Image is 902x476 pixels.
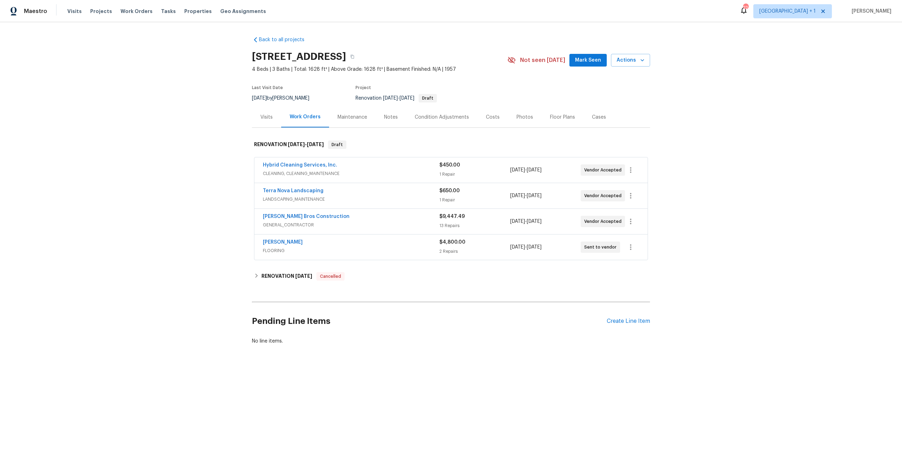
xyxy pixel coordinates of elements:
h2: [STREET_ADDRESS] [252,53,346,60]
span: - [510,244,542,251]
span: LANDSCAPING_MAINTENANCE [263,196,439,203]
a: Terra Nova Landscaping [263,188,323,193]
span: 4 Beds | 3 Baths | Total: 1628 ft² | Above Grade: 1628 ft² | Basement Finished: N/A | 1957 [252,66,507,73]
span: [DATE] [527,219,542,224]
span: [DATE] [527,193,542,198]
span: $450.00 [439,163,460,168]
span: [DATE] [510,168,525,173]
a: Back to all projects [252,36,320,43]
div: 2 Repairs [439,248,510,255]
span: [DATE] [252,96,267,101]
span: [DATE] [288,142,305,147]
span: [DATE] [383,96,398,101]
div: Create Line Item [607,318,650,325]
a: [PERSON_NAME] [263,240,303,245]
span: - [510,167,542,174]
h6: RENOVATION [261,272,312,281]
span: Projects [90,8,112,15]
span: Tasks [161,9,176,14]
div: Cases [592,114,606,121]
span: Vendor Accepted [584,192,624,199]
span: Draft [419,96,436,100]
div: RENOVATION [DATE]Cancelled [252,268,650,285]
span: CLEANING, CLEANING_MAINTENANCE [263,170,439,177]
span: $4,800.00 [439,240,465,245]
div: Visits [260,114,273,121]
span: Cancelled [317,273,344,280]
div: 22 [743,4,748,11]
div: 13 Repairs [439,222,510,229]
span: - [383,96,414,101]
span: $650.00 [439,188,460,193]
span: [DATE] [527,245,542,250]
span: Maestro [24,8,47,15]
span: - [288,142,324,147]
a: Hybrid Cleaning Services, Inc. [263,163,337,168]
span: Project [356,86,371,90]
div: Floor Plans [550,114,575,121]
span: Renovation [356,96,437,101]
span: [GEOGRAPHIC_DATA] + 1 [759,8,816,15]
button: Mark Seen [569,54,607,67]
span: [DATE] [527,168,542,173]
span: [DATE] [510,245,525,250]
div: by [PERSON_NAME] [252,94,318,102]
div: Photos [517,114,533,121]
div: Notes [384,114,398,121]
span: Visits [67,8,82,15]
span: Actions [617,56,644,65]
span: Work Orders [121,8,153,15]
span: Properties [184,8,212,15]
div: Maintenance [338,114,367,121]
span: [PERSON_NAME] [849,8,891,15]
div: Costs [486,114,500,121]
span: Vendor Accepted [584,167,624,174]
span: Last Visit Date [252,86,283,90]
span: GENERAL_CONTRACTOR [263,221,439,228]
div: RENOVATION [DATE]-[DATE]Draft [252,133,650,156]
span: Vendor Accepted [584,218,624,225]
span: [DATE] [510,193,525,198]
button: Actions [611,54,650,67]
h6: RENOVATION [254,140,324,149]
span: [DATE] [295,274,312,278]
span: Mark Seen [575,56,601,65]
span: Draft [329,141,346,148]
span: [DATE] [400,96,414,101]
span: FLOORING [263,247,439,254]
button: Copy Address [346,50,359,63]
span: $9,447.49 [439,214,465,219]
span: - [510,192,542,199]
div: Work Orders [290,113,321,120]
span: [DATE] [510,219,525,224]
div: 1 Repair [439,171,510,178]
div: Condition Adjustments [415,114,469,121]
div: No line items. [252,338,650,345]
span: [DATE] [307,142,324,147]
span: Geo Assignments [220,8,266,15]
a: [PERSON_NAME] Bros Construction [263,214,350,219]
span: Not seen [DATE] [520,57,565,64]
span: Sent to vendor [584,244,619,251]
div: 1 Repair [439,196,510,203]
span: - [510,218,542,225]
h2: Pending Line Items [252,305,607,338]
